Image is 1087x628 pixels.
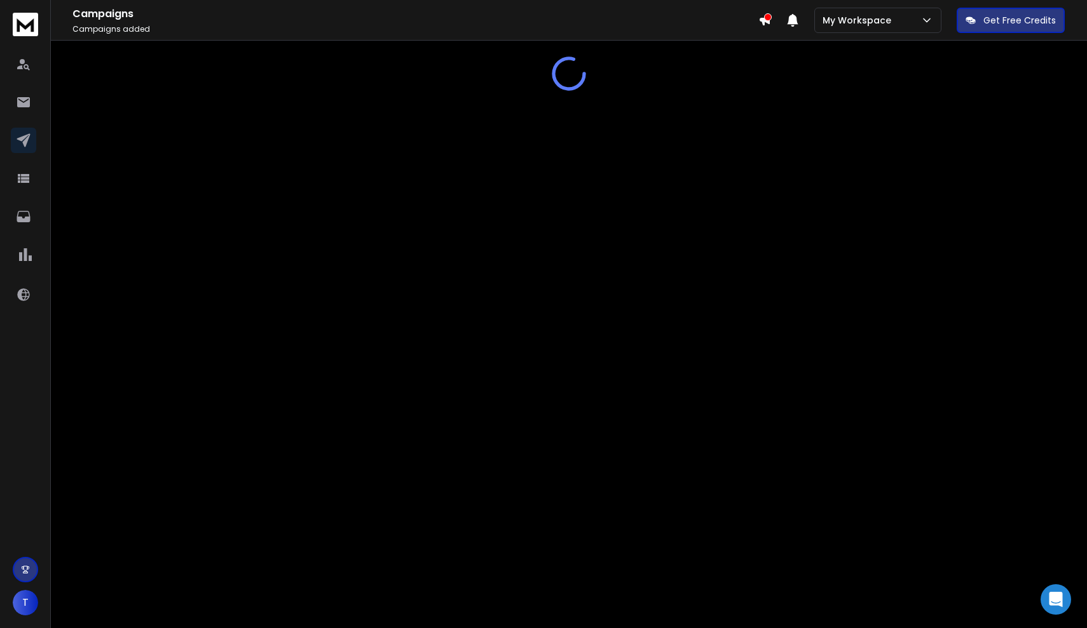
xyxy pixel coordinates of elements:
[983,14,1056,27] p: Get Free Credits
[72,6,758,22] h1: Campaigns
[72,24,758,34] p: Campaigns added
[13,590,38,615] button: T
[957,8,1065,33] button: Get Free Credits
[13,13,38,36] img: logo
[823,14,896,27] p: My Workspace
[1041,584,1071,615] div: Open Intercom Messenger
